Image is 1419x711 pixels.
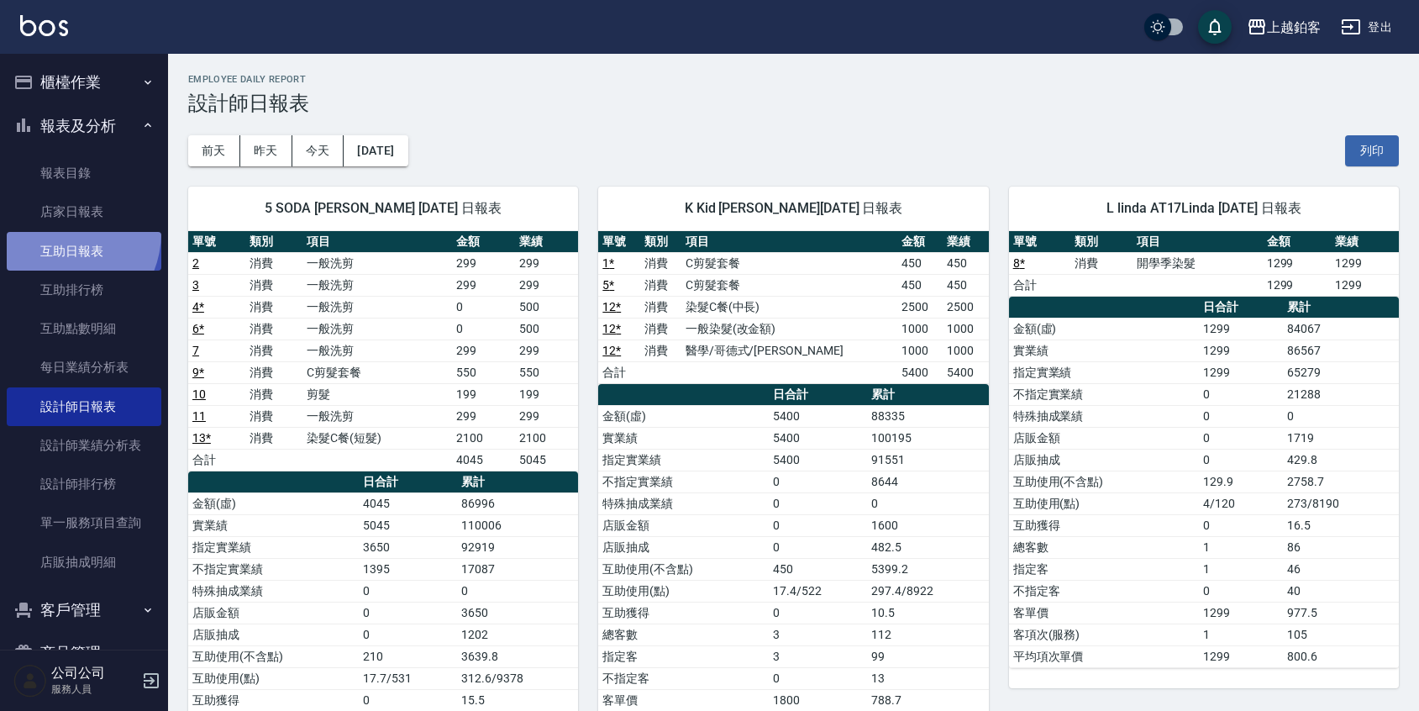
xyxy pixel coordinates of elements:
[1283,645,1399,667] td: 800.6
[188,689,359,711] td: 互助獲得
[192,409,206,423] a: 11
[1199,580,1283,602] td: 0
[867,667,988,689] td: 13
[188,536,359,558] td: 指定實業績
[1009,602,1199,624] td: 客單價
[7,61,161,104] button: 櫃檯作業
[452,449,515,471] td: 4045
[598,471,769,492] td: 不指定實業績
[1009,645,1199,667] td: 平均項次單價
[1283,318,1399,340] td: 84067
[681,340,897,361] td: 醫學/哥德式/[PERSON_NAME]
[1199,449,1283,471] td: 0
[188,645,359,667] td: 互助使用(不含點)
[457,536,578,558] td: 92919
[1199,471,1283,492] td: 129.9
[897,318,943,340] td: 1000
[1283,449,1399,471] td: 429.8
[188,580,359,602] td: 特殊抽成業績
[457,558,578,580] td: 17087
[769,667,867,689] td: 0
[245,361,302,383] td: 消費
[302,427,451,449] td: 染髮C餐(短髮)
[359,536,457,558] td: 3650
[452,274,515,296] td: 299
[188,667,359,689] td: 互助使用(點)
[1009,340,1199,361] td: 實業績
[452,405,515,427] td: 299
[1331,274,1399,296] td: 1299
[943,340,988,361] td: 1000
[1199,602,1283,624] td: 1299
[1009,624,1199,645] td: 客項次(服務)
[1283,427,1399,449] td: 1719
[1345,135,1399,166] button: 列印
[245,318,302,340] td: 消費
[192,387,206,401] a: 10
[51,682,137,697] p: 服務人員
[359,514,457,536] td: 5045
[867,514,988,536] td: 1600
[1263,252,1331,274] td: 1299
[245,383,302,405] td: 消費
[7,543,161,582] a: 店販抽成明細
[1334,12,1399,43] button: 登出
[7,588,161,632] button: 客戶管理
[867,449,988,471] td: 91551
[188,231,245,253] th: 單號
[897,296,943,318] td: 2500
[1009,558,1199,580] td: 指定客
[515,361,578,383] td: 550
[359,624,457,645] td: 0
[188,492,359,514] td: 金額(虛)
[598,427,769,449] td: 實業績
[245,231,302,253] th: 類別
[51,665,137,682] h5: 公司公司
[598,361,639,383] td: 合計
[1283,340,1399,361] td: 86567
[1009,231,1399,297] table: a dense table
[769,514,867,536] td: 0
[452,340,515,361] td: 299
[1240,10,1327,45] button: 上越鉑客
[457,580,578,602] td: 0
[897,274,943,296] td: 450
[1283,602,1399,624] td: 977.5
[943,231,988,253] th: 業績
[1331,252,1399,274] td: 1299
[7,309,161,348] a: 互助點數明細
[769,384,867,406] th: 日合計
[867,405,988,427] td: 88335
[618,200,968,217] span: K Kid [PERSON_NAME][DATE] 日報表
[7,348,161,387] a: 每日業績分析表
[943,274,988,296] td: 450
[1009,536,1199,558] td: 總客數
[457,492,578,514] td: 86996
[359,602,457,624] td: 0
[188,602,359,624] td: 店販金額
[897,340,943,361] td: 1000
[208,200,558,217] span: 5 SODA [PERSON_NAME] [DATE] 日報表
[292,135,344,166] button: 今天
[1009,449,1199,471] td: 店販抽成
[640,340,681,361] td: 消費
[769,645,867,667] td: 3
[867,624,988,645] td: 112
[1283,383,1399,405] td: 21288
[359,492,457,514] td: 4045
[1198,10,1232,44] button: save
[1283,558,1399,580] td: 46
[1009,492,1199,514] td: 互助使用(點)
[1199,624,1283,645] td: 1
[769,449,867,471] td: 5400
[598,231,639,253] th: 單號
[1009,383,1199,405] td: 不指定實業績
[640,231,681,253] th: 類別
[192,256,199,270] a: 2
[359,580,457,602] td: 0
[240,135,292,166] button: 昨天
[1009,427,1199,449] td: 店販金額
[7,232,161,271] a: 互助日報表
[867,492,988,514] td: 0
[1009,471,1199,492] td: 互助使用(不含點)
